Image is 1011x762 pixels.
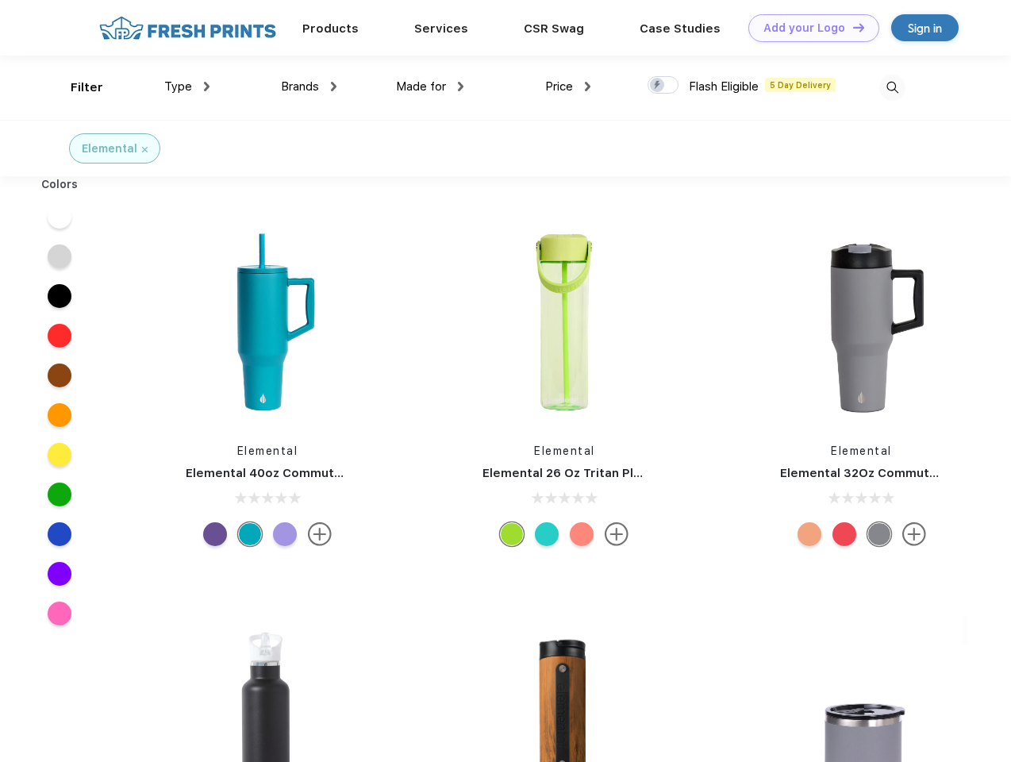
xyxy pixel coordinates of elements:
div: Colors [29,176,90,193]
span: Brands [281,79,319,94]
span: 5 Day Delivery [765,78,836,92]
span: Price [545,79,573,94]
a: Elemental [831,444,892,457]
a: Products [302,21,359,36]
img: DT [853,23,864,32]
div: Lavender [273,522,297,546]
div: Peach Sunrise [798,522,821,546]
img: dropdown.png [585,82,590,91]
span: Type [164,79,192,94]
a: CSR Swag [524,21,584,36]
img: filter_cancel.svg [142,147,148,152]
img: more.svg [902,522,926,546]
a: Elemental 40oz Commuter Tumbler [186,466,401,480]
img: dropdown.png [331,82,336,91]
img: func=resize&h=266 [756,216,967,427]
a: Elemental 32Oz Commuter Tumbler [780,466,996,480]
img: dropdown.png [458,82,463,91]
a: Sign in [891,14,959,41]
div: Add your Logo [763,21,845,35]
img: more.svg [605,522,629,546]
div: Elemental [82,140,137,157]
div: Teal [238,522,262,546]
img: more.svg [308,522,332,546]
img: fo%20logo%202.webp [94,14,281,42]
div: Red [832,522,856,546]
img: desktop_search.svg [879,75,905,101]
div: Filter [71,79,103,97]
span: Flash Eligible [689,79,759,94]
img: func=resize&h=266 [459,216,670,427]
div: Key lime [500,522,524,546]
div: Sign in [908,19,942,37]
img: func=resize&h=266 [162,216,373,427]
a: Services [414,21,468,36]
div: Cotton candy [570,522,594,546]
img: dropdown.png [204,82,210,91]
a: Elemental [534,444,595,457]
div: Graphite [867,522,891,546]
div: Robin's Egg [535,522,559,546]
a: Elemental 26 Oz Tritan Plastic Water Bottle [482,466,745,480]
span: Made for [396,79,446,94]
a: Elemental [237,444,298,457]
div: Purple [203,522,227,546]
